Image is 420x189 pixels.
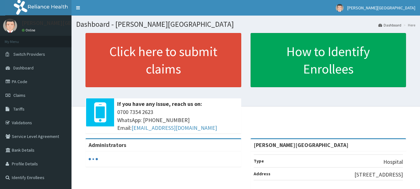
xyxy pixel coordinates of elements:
p: Hospital [383,158,403,166]
a: How to Identify Enrollees [251,33,406,87]
a: Dashboard [378,22,401,28]
span: Claims [13,92,25,98]
span: 0700 7354 2623 WhatsApp: [PHONE_NUMBER] Email: [117,108,238,132]
span: Switch Providers [13,51,45,57]
a: [EMAIL_ADDRESS][DOMAIN_NAME] [132,124,217,131]
p: [STREET_ADDRESS] [354,171,403,179]
img: User Image [336,4,344,12]
b: If you have any issue, reach us on: [117,100,202,107]
h1: Dashboard - [PERSON_NAME][GEOGRAPHIC_DATA] [76,20,415,28]
img: User Image [3,19,17,33]
svg: audio-loading [89,154,98,164]
a: Click here to submit claims [85,33,241,87]
span: Tariffs [13,106,25,112]
li: Here [402,22,415,28]
span: [PERSON_NAME][GEOGRAPHIC_DATA] [347,5,415,11]
span: Dashboard [13,65,34,71]
p: [PERSON_NAME][GEOGRAPHIC_DATA] [22,20,114,26]
b: Type [254,158,264,164]
strong: [PERSON_NAME][GEOGRAPHIC_DATA] [254,141,348,149]
b: Administrators [89,141,126,149]
b: Address [254,171,270,177]
a: Online [22,28,37,32]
